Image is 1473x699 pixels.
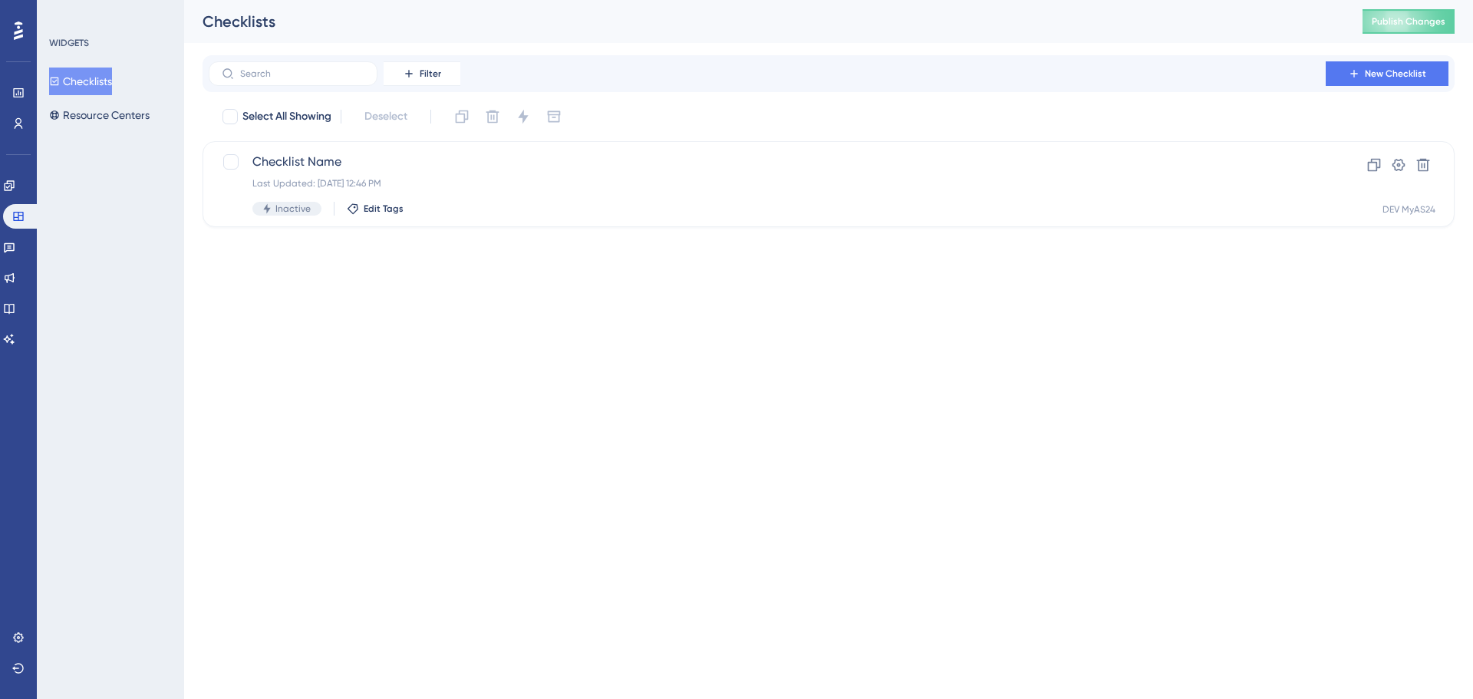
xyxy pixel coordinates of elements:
button: Edit Tags [347,203,404,215]
span: Deselect [364,107,407,126]
span: Select All Showing [242,107,331,126]
div: WIDGETS [49,37,89,49]
button: Resource Centers [49,101,150,129]
div: DEV MyAS24 [1382,203,1435,216]
div: Last Updated: [DATE] 12:46 PM [252,177,1282,190]
button: Filter [384,61,460,86]
button: New Checklist [1326,61,1448,86]
button: Publish Changes [1363,9,1455,34]
input: Search [240,68,364,79]
span: Checklist Name [252,153,1282,171]
span: Publish Changes [1372,15,1445,28]
button: Checklists [49,68,112,95]
span: New Checklist [1365,68,1426,80]
span: Filter [420,68,441,80]
div: Checklists [203,11,1324,32]
span: Edit Tags [364,203,404,215]
span: Inactive [275,203,311,215]
button: Deselect [351,103,421,130]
